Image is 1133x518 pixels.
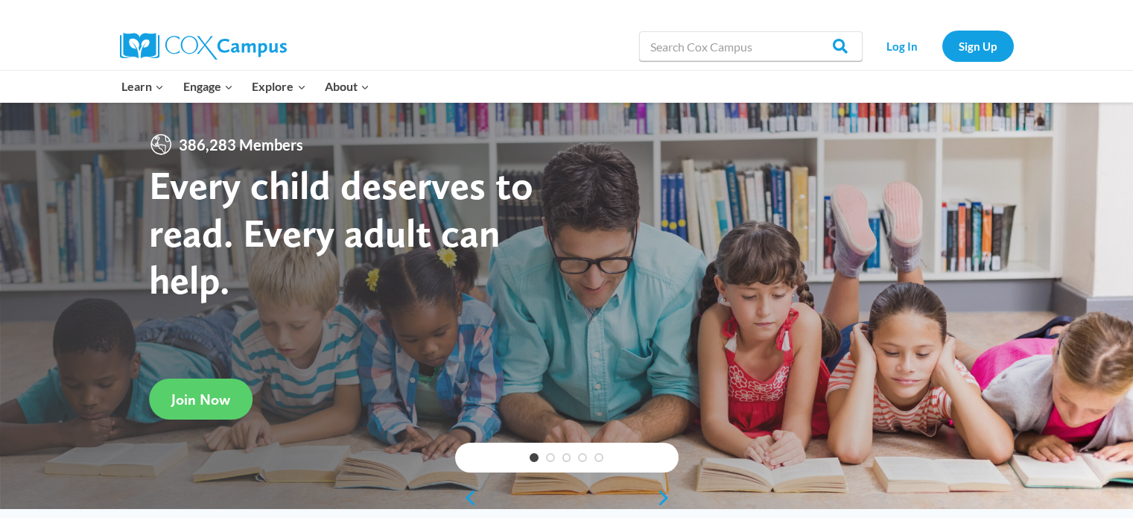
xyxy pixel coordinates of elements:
nav: Primary Navigation [112,71,379,102]
a: 3 [562,453,571,462]
a: 1 [530,453,539,462]
a: next [656,489,679,507]
span: Explore [252,77,305,96]
span: Learn [121,77,164,96]
a: 5 [594,453,603,462]
span: 386,283 Members [173,133,309,157]
a: 4 [578,453,587,462]
a: Join Now [149,379,253,420]
a: 2 [546,453,555,462]
input: Search Cox Campus [639,31,863,61]
a: previous [455,489,477,507]
div: content slider buttons [455,483,679,513]
strong: Every child deserves to read. Every adult can help. [149,161,533,303]
span: About [325,77,369,96]
a: Log In [870,31,935,61]
a: Sign Up [942,31,1014,61]
span: Join Now [171,391,230,408]
nav: Secondary Navigation [870,31,1014,61]
img: Cox Campus [120,33,287,60]
span: Engage [183,77,233,96]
